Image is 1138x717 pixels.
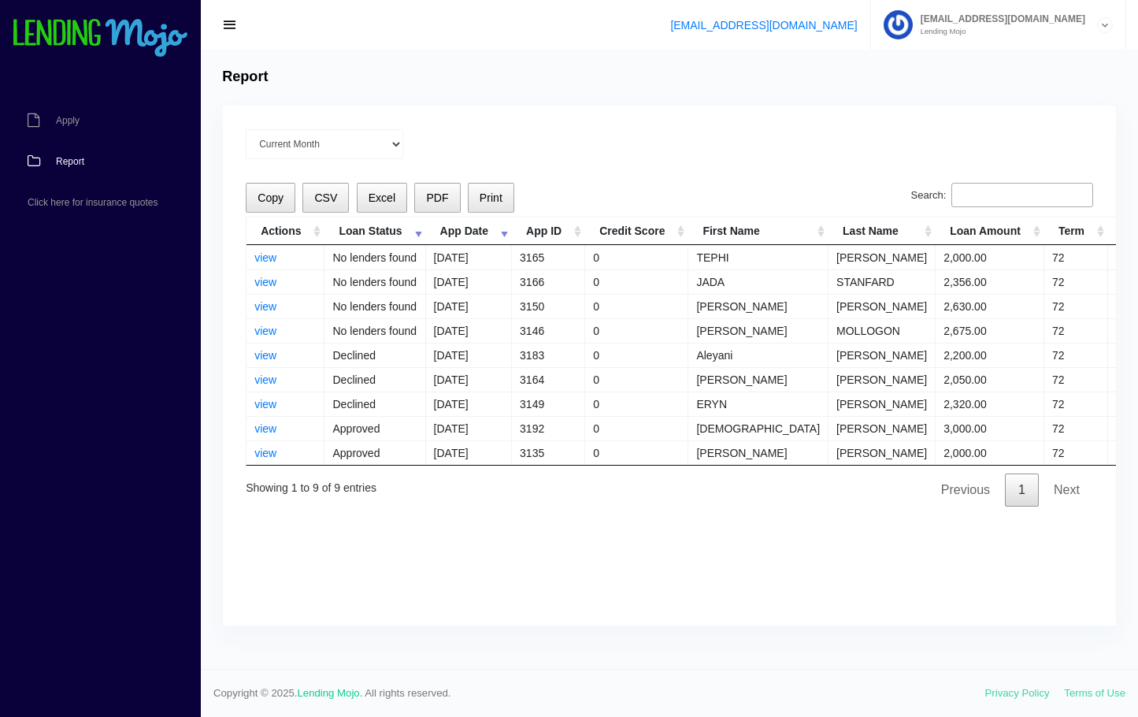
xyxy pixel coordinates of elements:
td: [PERSON_NAME] [688,367,828,392]
span: Copyright © 2025. . All rights reserved. [213,685,985,701]
a: Previous [928,474,1003,507]
td: 72 [1044,367,1108,392]
td: 2,320.00 [936,392,1044,416]
td: [DATE] [426,392,512,416]
a: view [254,251,276,264]
td: 2,000.00 [936,245,1044,269]
td: 3192 [512,416,585,440]
span: Apply [56,116,80,125]
td: 2,050.00 [936,367,1044,392]
td: 3166 [512,269,585,294]
td: MOLLOGON [828,318,936,343]
td: [DATE] [426,318,512,343]
td: [PERSON_NAME] [828,343,936,367]
td: [DATE] [426,440,512,465]
button: Print [468,183,514,214]
a: Privacy Policy [985,687,1050,699]
td: No lenders found [324,318,425,343]
td: Declined [324,367,425,392]
span: PDF [426,191,448,204]
td: [DATE] [426,269,512,294]
td: 72 [1044,294,1108,318]
td: 2,675.00 [936,318,1044,343]
td: [DATE] [426,245,512,269]
td: STANFARD [828,269,936,294]
small: Lending Mojo [913,28,1085,35]
a: view [254,325,276,337]
th: Term: activate to sort column ascending [1044,217,1108,245]
a: view [254,349,276,362]
td: 2,356.00 [936,269,1044,294]
td: [PERSON_NAME] [688,294,828,318]
td: 0 [585,318,688,343]
td: 0 [585,294,688,318]
a: Terms of Use [1064,687,1125,699]
td: 72 [1044,245,1108,269]
td: No lenders found [324,245,425,269]
span: CSV [314,191,337,204]
td: No lenders found [324,269,425,294]
td: 72 [1044,269,1108,294]
td: 72 [1044,392,1108,416]
td: 3150 [512,294,585,318]
span: [EMAIL_ADDRESS][DOMAIN_NAME] [913,14,1085,24]
td: 3,000.00 [936,416,1044,440]
button: CSV [302,183,349,214]
td: TEPHI [688,245,828,269]
td: Declined [324,343,425,367]
td: [PERSON_NAME] [828,416,936,440]
td: Aleyani [688,343,828,367]
td: 72 [1044,440,1108,465]
td: 3149 [512,392,585,416]
span: Print [480,191,502,204]
td: No lenders found [324,294,425,318]
td: [DATE] [426,367,512,392]
td: ERYN [688,392,828,416]
th: Credit Score: activate to sort column ascending [585,217,688,245]
th: App ID: activate to sort column ascending [512,217,585,245]
td: 3135 [512,440,585,465]
td: 72 [1044,416,1108,440]
th: Loan Amount: activate to sort column ascending [936,217,1044,245]
a: Next [1040,474,1093,507]
th: First Name: activate to sort column ascending [688,217,828,245]
a: view [254,422,276,435]
div: Showing 1 to 9 of 9 entries [246,470,376,496]
button: PDF [414,183,460,214]
td: [DATE] [426,343,512,367]
td: [PERSON_NAME] [688,318,828,343]
button: Excel [357,183,408,214]
a: view [254,447,276,459]
label: Search: [911,183,1093,208]
button: Copy [246,183,295,214]
td: 72 [1044,318,1108,343]
a: view [254,373,276,386]
td: 3165 [512,245,585,269]
a: view [254,300,276,313]
td: 0 [585,269,688,294]
td: 0 [585,440,688,465]
a: [EMAIL_ADDRESS][DOMAIN_NAME] [670,19,857,32]
td: [PERSON_NAME] [828,367,936,392]
td: [PERSON_NAME] [688,440,828,465]
td: [DATE] [426,294,512,318]
td: 0 [585,245,688,269]
th: Last Name: activate to sort column ascending [828,217,936,245]
td: 3164 [512,367,585,392]
a: Lending Mojo [298,687,360,699]
td: [PERSON_NAME] [828,294,936,318]
td: Approved [324,440,425,465]
td: 2,000.00 [936,440,1044,465]
td: 3146 [512,318,585,343]
td: 72 [1044,343,1108,367]
span: Copy [258,191,284,204]
td: [PERSON_NAME] [828,440,936,465]
span: Excel [369,191,395,204]
td: 3183 [512,343,585,367]
td: 2,200.00 [936,343,1044,367]
a: view [254,398,276,411]
td: [PERSON_NAME] [828,392,936,416]
input: Search: [951,183,1093,208]
td: [DATE] [426,416,512,440]
td: 0 [585,343,688,367]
